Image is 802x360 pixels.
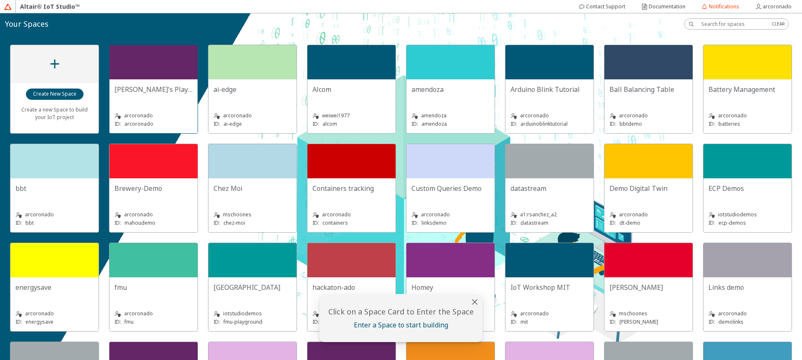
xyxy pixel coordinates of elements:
p: mit [520,318,528,325]
p: ID: [609,318,616,325]
p: linksdemo [421,219,447,226]
unity-typography: arcoronado [609,112,688,120]
p: ID: [411,120,418,127]
p: ID: [213,120,220,127]
unity-typography: arcoronado [411,210,490,219]
unity-typography: Ball Balancing Table [609,84,688,94]
p: energysave [25,318,53,325]
unity-typography: [PERSON_NAME]'s Playground [114,84,193,94]
unity-typography: Chez Moi [213,183,292,193]
p: ID: [114,318,121,325]
unity-typography: arcoronado [312,210,391,219]
unity-typography: mschoones [609,309,688,318]
unity-typography: Containers tracking [312,183,391,193]
unity-typography: Brewery-Demo [114,183,193,193]
p: bbtdemo [619,120,642,127]
p: ID: [510,318,517,325]
unity-typography: energysave [15,282,94,292]
p: ID: [609,219,616,226]
p: chez-moi [223,219,245,226]
p: batteries [718,120,740,127]
unity-typography: ai-edge [213,84,292,94]
p: ai-edge [223,120,242,127]
p: containers [322,219,348,226]
unity-typography: weiwei1977 [312,112,391,120]
p: ID: [708,120,715,127]
p: arcoronado [124,120,153,127]
p: ID: [708,219,715,226]
p: ID: [213,318,220,325]
p: fmu-playground [223,318,262,325]
unity-typography: arcoronado [510,309,589,318]
unity-typography: Create a new Space to build your IoT project [15,100,94,126]
unity-typography: [GEOGRAPHIC_DATA] [213,282,292,292]
unity-typography: datastream [510,183,589,193]
unity-typography: Alcom [312,84,391,94]
p: ID: [411,219,418,226]
unity-typography: amendoza [411,112,490,120]
unity-typography: Custom Queries Demo [411,183,490,193]
unity-typography: arcoronado [510,112,589,120]
p: ID: [510,219,517,226]
unity-typography: a1:rsanchez_a2 [510,210,589,219]
unity-typography: hackaton-ado [312,282,391,292]
unity-typography: Click on a Space Card to Enter the Space [325,306,478,317]
unity-typography: arcoronado [114,309,193,318]
p: ID: [312,318,319,325]
unity-typography: arcoronado [708,112,787,120]
p: ecp-demos [718,219,746,226]
unity-typography: Arduino Blink Tutorial [510,84,589,94]
p: ID: [312,120,319,127]
p: arduinoblinktutorial [520,120,568,127]
p: datastream [520,219,548,226]
unity-typography: arcoronado [213,112,292,120]
unity-typography: fmu [114,282,193,292]
p: demolinks [718,318,744,325]
unity-typography: arcoronado [15,210,94,219]
unity-typography: Links demo [708,282,787,292]
unity-typography: arcoronado [708,309,787,318]
p: ID: [708,318,715,325]
unity-typography: iotstudiodemos [708,210,787,219]
p: [PERSON_NAME] [619,318,658,325]
unity-typography: Enter a Space to start building [325,320,478,330]
p: ID: [609,120,616,127]
unity-typography: Battery Management [708,84,787,94]
unity-typography: arcoronado [609,210,688,219]
unity-typography: mschoones [213,210,292,219]
p: ID: [213,219,220,226]
p: amendoza [421,120,447,127]
unity-typography: iotstudiodemos [213,309,292,318]
unity-typography: arcoronado [114,210,193,219]
unity-typography: arcoronado [114,112,193,120]
p: bbt [25,219,34,226]
p: ID: [312,219,319,226]
unity-typography: bbt [15,183,94,193]
p: fmu [124,318,134,325]
unity-typography: ECP Demos [708,183,787,193]
unity-typography: Demo Digital Twin [609,183,688,193]
p: ID: [114,219,121,226]
p: dt-demo [619,219,640,226]
p: ID: [510,120,517,127]
unity-typography: amendoza [411,84,490,94]
p: ID: [114,120,121,127]
p: ID: [15,219,22,226]
p: alcom [322,120,337,127]
unity-typography: arcoronado [15,309,94,318]
unity-typography: IoT Workshop MIT [510,282,589,292]
p: ID: [15,318,22,325]
unity-typography: arcoronado [312,309,391,318]
unity-typography: [PERSON_NAME] [609,282,688,292]
unity-typography: Homey [411,282,490,292]
p: mahoudemo [124,219,155,226]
